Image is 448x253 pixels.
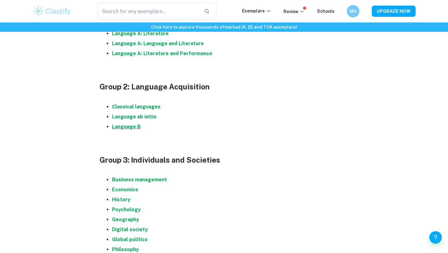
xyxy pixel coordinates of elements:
a: Geography [112,217,139,222]
h3: Group 2: Language Acquisition [100,81,348,92]
a: Economics [112,187,138,193]
h3: Group 3: Individuals and Societies [100,154,348,165]
a: Philosophy [112,246,139,252]
a: History [112,197,130,203]
a: Psychology [112,207,141,212]
img: Clastify logo [32,5,72,17]
a: Language A: Literature and Performance [112,50,212,56]
a: Language ab initio [112,114,156,120]
button: MA [347,5,359,17]
a: Classical languages [112,104,161,110]
h6: Click here to explore thousands of marked IA, EE and TOK exemplars ! [1,24,447,31]
a: Language A: Literature [112,31,169,36]
h6: MA [350,8,357,15]
input: Search for any exemplars... [97,2,199,20]
a: Schools [317,9,334,14]
a: Digital society [112,227,148,232]
p: Review [283,8,305,15]
a: Global politics [112,236,147,242]
a: Language B [112,124,141,130]
p: Exemplars [242,7,271,14]
a: Language A: Language and Literature [112,41,204,46]
button: UPGRADE NOW [372,6,416,17]
button: Help and Feedback [429,231,442,244]
a: Business management [112,177,167,183]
